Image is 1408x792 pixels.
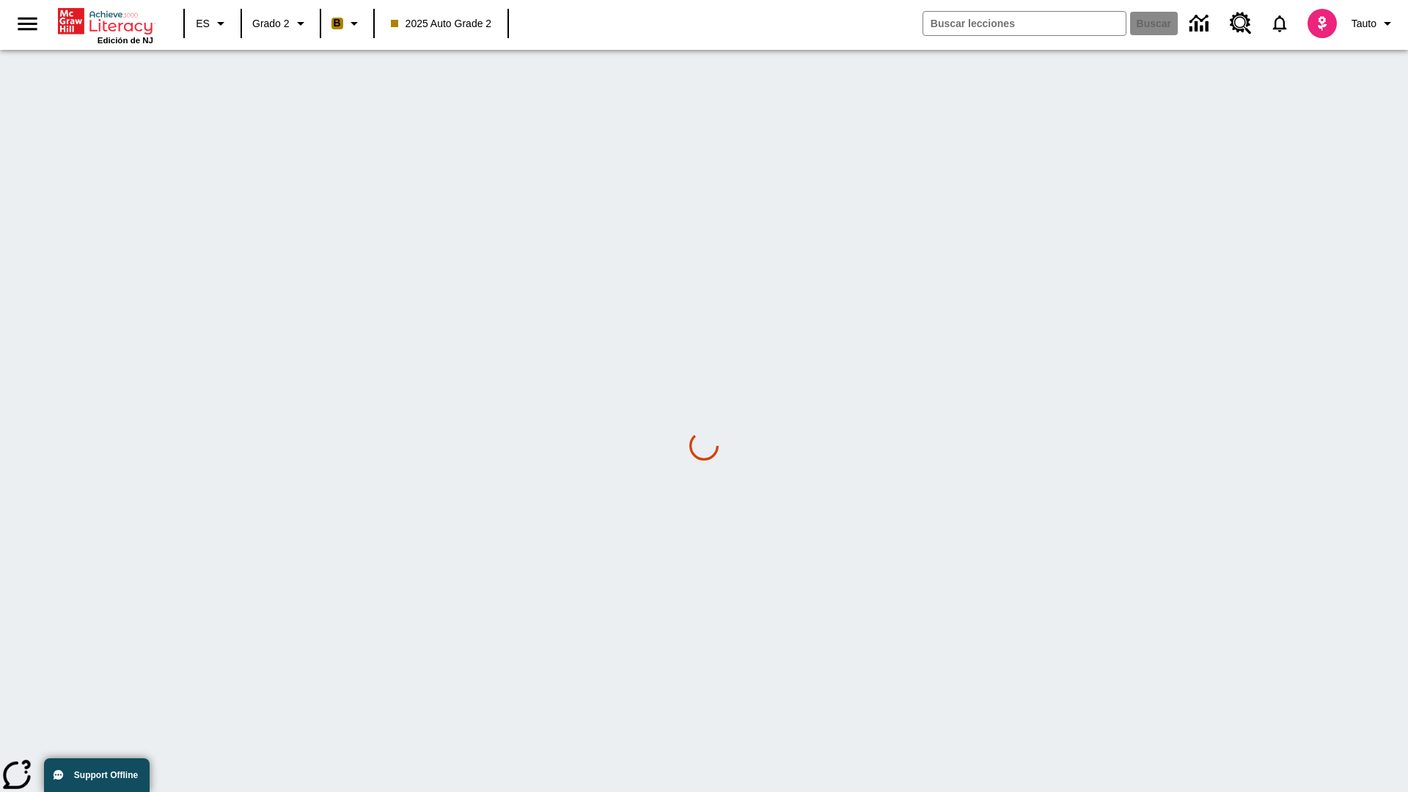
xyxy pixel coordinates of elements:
a: Notificaciones [1261,4,1299,43]
span: B [334,14,341,32]
button: Support Offline [44,758,150,792]
span: Edición de NJ [98,36,153,45]
button: Boost El color de la clase es anaranjado claro. Cambiar el color de la clase. [326,10,369,37]
div: Portada [58,5,153,45]
span: ES [196,16,210,32]
img: avatar image [1308,9,1337,38]
button: Lenguaje: ES, Selecciona un idioma [189,10,236,37]
span: Grado 2 [252,16,290,32]
a: Centro de recursos, Se abrirá en una pestaña nueva. [1221,4,1261,43]
button: Abrir el menú lateral [6,2,49,45]
button: Grado: Grado 2, Elige un grado [246,10,315,37]
span: Tauto [1352,16,1376,32]
span: Support Offline [74,770,138,780]
input: Buscar campo [923,12,1126,35]
a: Centro de información [1181,4,1221,44]
span: 2025 Auto Grade 2 [391,16,492,32]
button: Escoja un nuevo avatar [1299,4,1346,43]
button: Perfil/Configuración [1346,10,1402,37]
